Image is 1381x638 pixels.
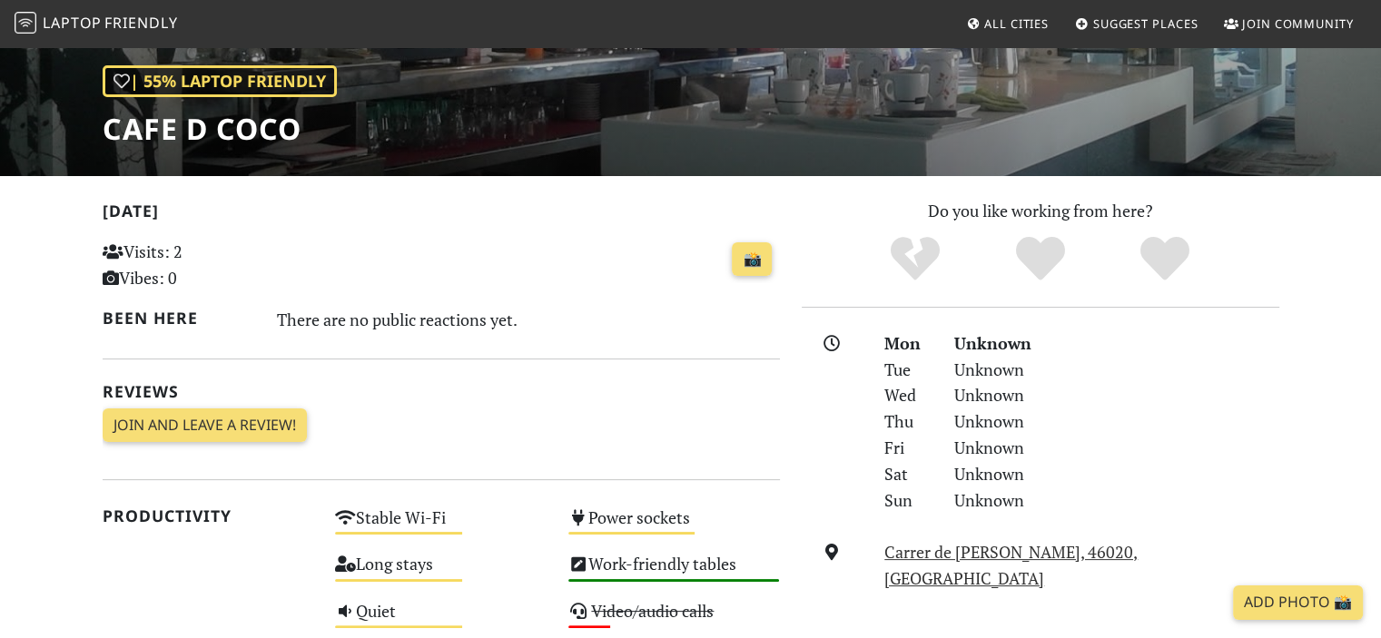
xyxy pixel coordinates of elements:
div: Unknown [943,382,1290,408]
h2: Been here [103,309,256,328]
div: Unknown [943,461,1290,487]
s: Video/audio calls [591,600,714,622]
div: Sun [873,487,942,514]
span: Friendly [104,13,177,33]
a: Carrer de [PERSON_NAME], 46020, [GEOGRAPHIC_DATA] [884,541,1138,589]
div: No [853,234,978,284]
p: Visits: 2 Vibes: 0 [103,239,314,291]
h2: Productivity [103,506,314,525]
div: Thu [873,408,942,435]
span: Suggest Places [1093,15,1199,32]
div: Yes [978,234,1103,284]
a: Join and leave a review! [103,408,307,443]
div: Definitely! [1102,234,1228,284]
h2: [DATE] [103,201,780,228]
a: Suggest Places [1068,7,1206,40]
div: Work-friendly tables [557,549,791,595]
a: LaptopFriendly LaptopFriendly [15,8,178,40]
span: All Cities [984,15,1049,32]
div: Unknown [943,435,1290,461]
p: Do you like working from here? [802,198,1279,224]
span: Join Community [1242,15,1354,32]
div: Stable Wi-Fi [324,503,557,549]
span: Laptop [43,13,102,33]
div: Unknown [943,330,1290,357]
div: Unknown [943,357,1290,383]
div: There are no public reactions yet. [277,305,780,334]
div: Wed [873,382,942,408]
div: Power sockets [557,503,791,549]
a: All Cities [959,7,1056,40]
div: Tue [873,357,942,383]
a: 📸 [732,242,772,277]
a: Join Community [1217,7,1361,40]
h1: Cafe D Coco [103,112,337,146]
div: Long stays [324,549,557,595]
div: Mon [873,330,942,357]
div: Unknown [943,408,1290,435]
a: Add Photo 📸 [1233,585,1363,620]
div: Sat [873,461,942,487]
h2: Reviews [103,382,780,401]
img: LaptopFriendly [15,12,36,34]
div: Unknown [943,487,1290,514]
div: Fri [873,435,942,461]
div: | 55% Laptop Friendly [103,65,337,97]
